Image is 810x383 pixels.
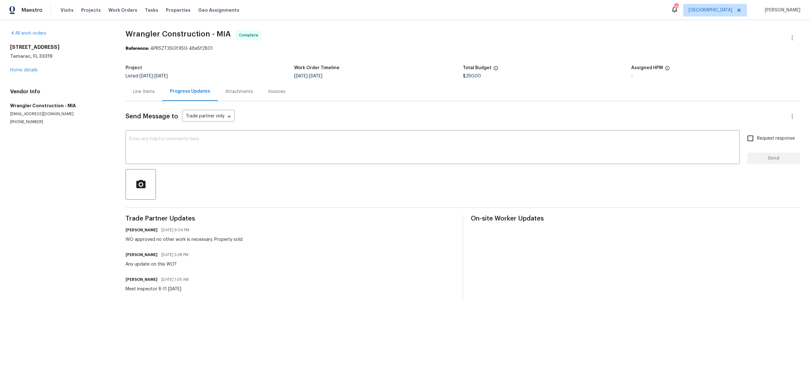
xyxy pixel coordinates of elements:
span: The hpm assigned to this work order. [665,66,670,74]
div: Line Items [133,89,155,95]
span: Tasks [145,8,158,12]
span: - [294,74,322,78]
div: Meet inspector 8-11 [DATE] [126,286,192,292]
span: Request response [757,135,795,142]
div: - [631,74,800,78]
span: [DATE] [139,74,153,78]
div: WO approved no other work is necessary. Property sold [126,236,243,243]
span: [DATE] [294,74,308,78]
span: Work Orders [108,7,137,13]
div: 4PRSZT3SGYX5G-48e5f2801 [126,45,800,52]
p: [PHONE_NUMBER] [10,119,110,125]
span: Projects [81,7,101,13]
a: All work orders [10,31,46,36]
span: [PERSON_NAME] [762,7,800,13]
h5: Tamarac, FL 33319 [10,53,110,59]
span: [DATE] 3:38 PM [161,252,188,258]
span: [DATE] 1:05 AM [161,276,189,283]
h5: Wrangler Construction - MIA [10,102,110,109]
h5: Project [126,66,142,70]
span: [DATE] 6:04 PM [161,227,189,233]
span: Geo Assignments [198,7,239,13]
span: Complete [239,32,261,38]
a: Home details [10,68,38,72]
div: Progress Updates [170,88,210,95]
h5: Assigned HPM [631,66,663,70]
b: Reference: [126,46,149,51]
span: [GEOGRAPHIC_DATA] [689,7,732,13]
span: Send Message to [126,113,178,120]
span: On-site Worker Updates [471,215,800,222]
span: The total cost of line items that have been proposed by Opendoor. This sum includes line items th... [493,66,498,74]
span: [DATE] [154,74,168,78]
span: Properties [166,7,191,13]
p: [EMAIL_ADDRESS][DOMAIN_NAME] [10,111,110,117]
span: Visits [61,7,74,13]
h5: Total Budget [463,66,491,70]
div: 115 [674,4,678,10]
h5: Work Order Timeline [294,66,340,70]
span: Listed [126,74,168,78]
div: Attachments [225,89,253,95]
h2: [STREET_ADDRESS] [10,44,110,50]
span: Wrangler Construction - MIA [126,30,231,38]
h6: [PERSON_NAME] [126,227,158,233]
span: - [139,74,168,78]
span: $250.00 [463,74,481,78]
div: Trade partner only [182,111,235,122]
h6: [PERSON_NAME] [126,252,158,258]
span: [DATE] [309,74,322,78]
span: Trade Partner Updates [126,215,455,222]
span: Maestro [22,7,42,13]
h6: [PERSON_NAME] [126,276,158,283]
div: Any update on this WO? [126,261,192,267]
h4: Vendor Info [10,89,110,95]
div: Invoices [268,89,285,95]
